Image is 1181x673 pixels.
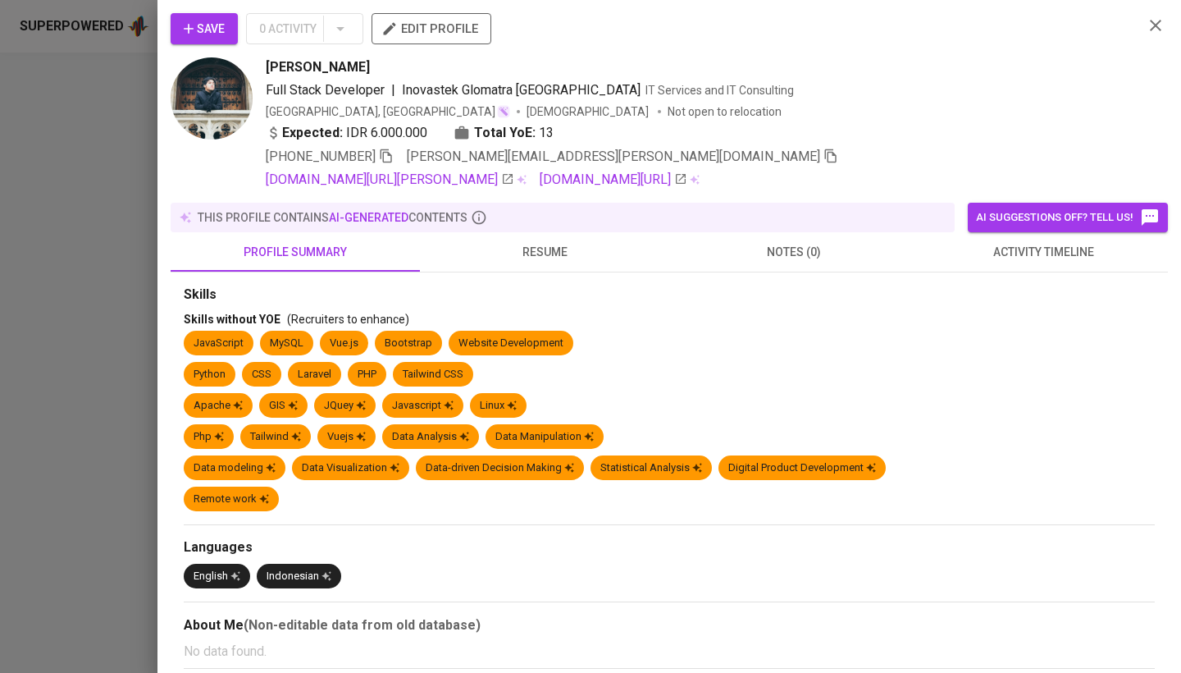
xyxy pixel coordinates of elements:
[474,123,536,143] b: Total YoE:
[928,242,1158,263] span: activity timeline
[540,170,687,190] a: [DOMAIN_NAME][URL]
[184,313,280,326] span: Skills without YOE
[194,398,243,414] div: Apache
[527,103,651,120] span: [DEMOGRAPHIC_DATA]
[282,123,343,143] b: Expected:
[426,460,574,476] div: Data-driven Decision Making
[266,170,514,190] a: [DOMAIN_NAME][URL][PERSON_NAME]
[194,367,226,382] div: Python
[358,367,376,382] div: PHP
[385,18,478,39] span: edit profile
[302,460,399,476] div: Data Visualization
[600,460,702,476] div: Statistical Analysis
[194,569,240,584] div: English
[402,82,641,98] span: Inovastek Glomatra [GEOGRAPHIC_DATA]
[266,123,427,143] div: IDR 6.000.000
[266,149,376,164] span: [PHONE_NUMBER]
[266,57,370,77] span: [PERSON_NAME]
[250,429,301,445] div: Tailwind
[298,367,331,382] div: Laravel
[330,336,358,351] div: Vue.js
[194,336,244,351] div: JavaScript
[668,103,782,120] p: Not open to relocation
[495,429,594,445] div: Data Manipulation
[184,616,1155,635] div: About Me
[198,209,467,226] p: this profile contains contents
[430,242,659,263] span: resume
[184,286,1155,304] div: Skills
[497,105,510,118] img: magic_wand.svg
[407,149,820,164] span: [PERSON_NAME][EMAIL_ADDRESS][PERSON_NAME][DOMAIN_NAME]
[244,617,481,633] b: (Non-editable data from old database)
[480,398,517,414] div: Linux
[269,398,298,414] div: GIS
[392,429,469,445] div: Data Analysis
[403,367,463,382] div: Tailwind CSS
[194,492,269,507] div: Remote work
[391,80,395,100] span: |
[539,123,554,143] span: 13
[679,242,909,263] span: notes (0)
[372,21,491,34] a: edit profile
[968,203,1168,232] button: AI suggestions off? Tell us!
[171,57,253,140] img: 54ce67ebee29ee5dd2e666e214f7b581.jpg
[194,429,224,445] div: Php
[180,242,410,263] span: profile summary
[385,336,432,351] div: Bootstrap
[327,429,366,445] div: Vuejs
[184,538,1155,557] div: Languages
[266,103,510,120] div: [GEOGRAPHIC_DATA], [GEOGRAPHIC_DATA]
[270,336,303,351] div: MySQL
[287,313,409,326] span: (Recruiters to enhance)
[976,208,1160,227] span: AI suggestions off? Tell us!
[266,82,385,98] span: Full Stack Developer
[372,13,491,44] button: edit profile
[184,19,225,39] span: Save
[252,367,271,382] div: CSS
[324,398,366,414] div: JQuey
[645,84,794,97] span: IT Services and IT Consulting
[267,569,331,584] div: Indonesian
[458,336,563,351] div: Website Development
[171,13,238,44] button: Save
[329,211,408,224] span: AI-generated
[194,460,276,476] div: Data modeling
[392,398,454,414] div: Javascript
[184,642,1155,662] p: No data found.
[728,460,876,476] div: Digital Product Development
